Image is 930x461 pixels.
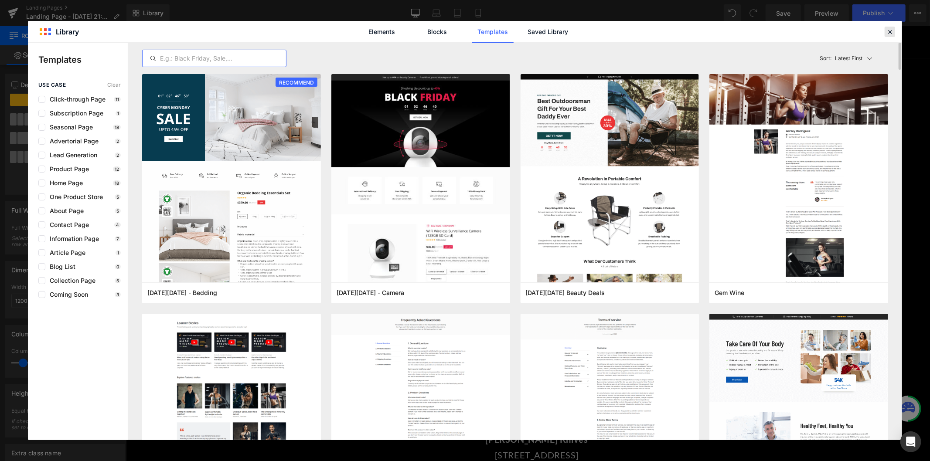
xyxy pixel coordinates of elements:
[45,291,88,298] span: Coming Soon
[115,153,121,158] p: 2
[820,55,832,61] span: Sort:
[276,78,317,88] span: RECOMMEND
[45,263,75,270] span: Blog List
[835,54,863,62] p: Latest First
[715,289,744,297] span: Gem Wine
[528,21,569,43] a: Saved Library
[45,124,93,131] span: Seasonal Page
[296,362,323,377] a: Blog
[405,103,484,121] a: Add Single Section
[116,111,121,116] p: 1
[45,193,103,200] span: One Product Store
[45,277,95,284] span: Collection Page
[115,292,121,297] p: 3
[900,431,921,452] div: Open Intercom Messenger
[38,53,128,66] p: Templates
[116,250,121,255] p: 1
[320,103,399,121] a: Explore Blocks
[331,362,398,377] a: Contact Us
[113,125,121,130] p: 18
[337,289,404,297] span: Black Friday - Camera
[526,289,605,297] span: Black Friday Beauty Deals
[45,110,103,117] span: Subscription Page
[45,207,84,214] span: About Page
[45,221,89,228] span: Contact Page
[45,180,83,186] span: Home Page
[45,96,106,103] span: Click-through Page
[114,222,121,227] p: 4
[115,194,121,200] p: 5
[114,97,121,102] p: 11
[154,128,650,134] p: or Drag & Drop elements from left sidebar
[374,347,436,362] a: Disclosure
[180,421,642,437] li: [STREET_ADDRESS]
[115,208,121,214] p: 5
[417,21,458,43] a: Blocks
[115,139,121,144] p: 2
[38,82,66,88] span: use case
[817,50,889,67] button: Latest FirstSort:Latest First
[107,82,121,88] span: Clear
[45,166,89,173] span: Product Page
[247,349,273,362] a: HOME
[361,21,403,43] a: Elements
[115,264,121,269] p: 0
[45,249,85,256] span: Article Page
[143,53,286,64] input: E.g.: Black Friday, Sale,...
[45,138,99,145] span: Advertorial Page
[113,166,121,172] p: 12
[45,152,97,159] span: Lead Generation
[360,408,462,418] strong: [PERSON_NAME] Knives
[281,347,304,362] a: SHOP
[45,235,99,242] span: Information Page
[147,289,217,297] span: Cyber Monday - Bedding
[113,180,121,186] p: 18
[115,236,121,241] p: 7
[406,362,508,377] a: JOIN OUR PATREON
[115,278,121,283] p: 5
[472,21,514,43] a: Templates
[709,74,888,381] img: cbe28038-c0c0-4e55-9a5b-85cbf036daec.png
[444,347,551,362] a: Shipping Policy
[313,347,366,362] a: Warranty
